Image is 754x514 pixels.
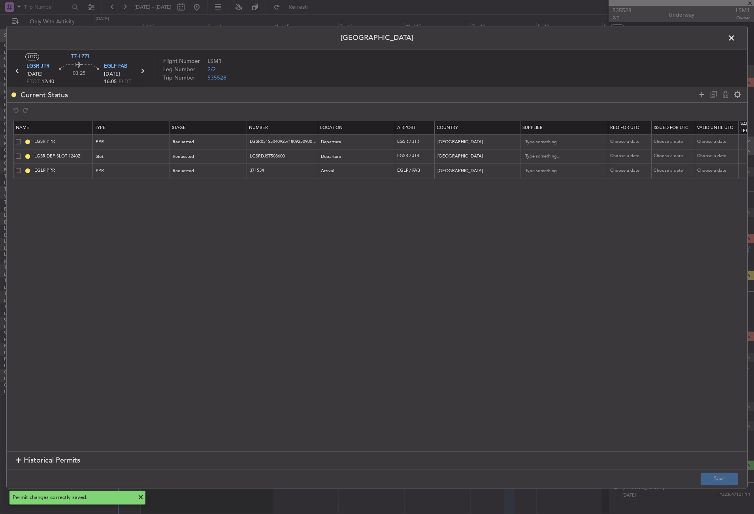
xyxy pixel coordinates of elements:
div: Choose a date [697,138,738,145]
div: Choose a date [654,167,695,174]
div: Choose a date [654,153,695,160]
div: Choose a date [610,138,651,145]
span: Issued For Utc [654,125,688,131]
span: Valid Until Utc [697,125,733,131]
div: Choose a date [610,167,651,174]
div: Choose a date [697,153,738,160]
div: Choose a date [697,167,738,174]
header: [GEOGRAPHIC_DATA] [7,26,747,50]
div: Choose a date [654,138,695,145]
div: Permit changes correctly saved. [13,494,134,502]
div: Choose a date [610,153,651,160]
span: Req For Utc [610,125,639,131]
